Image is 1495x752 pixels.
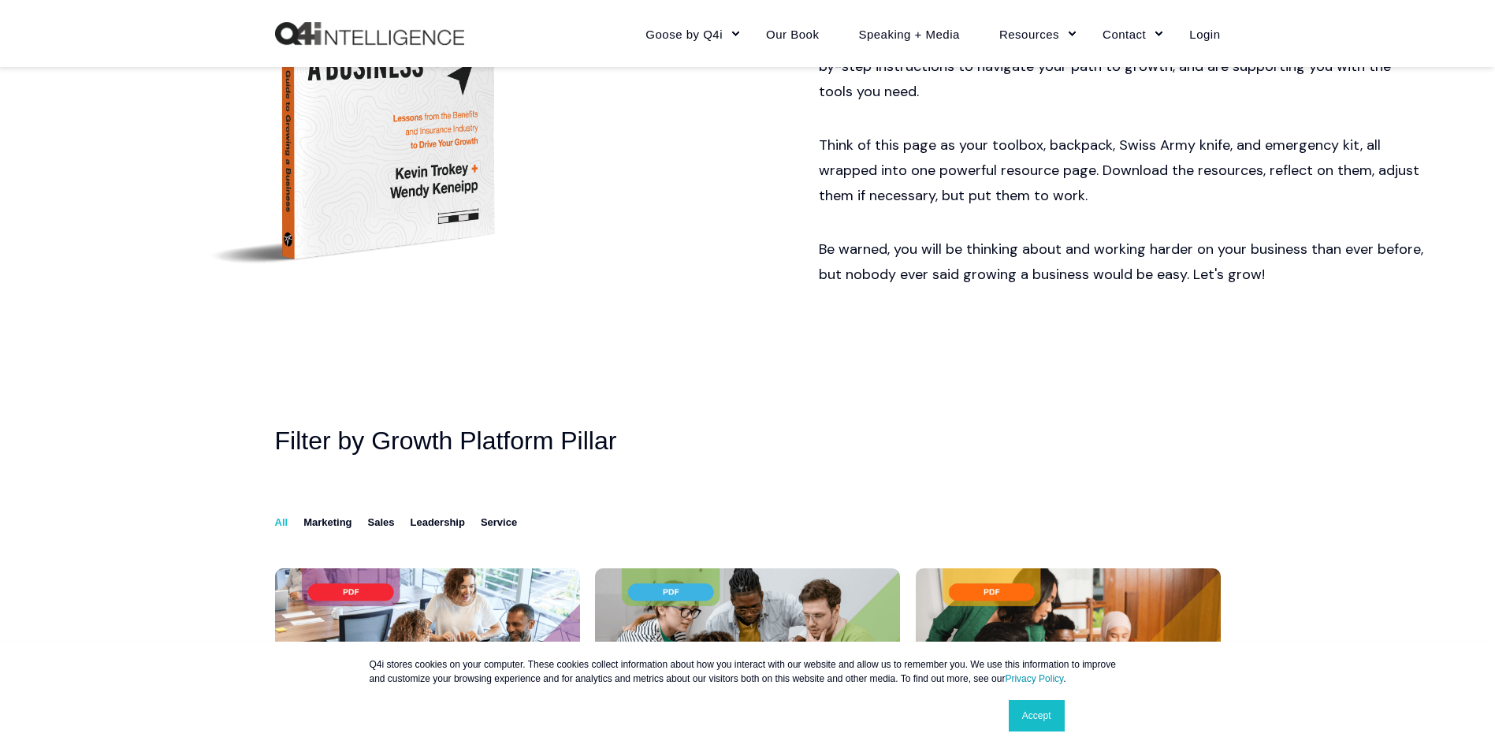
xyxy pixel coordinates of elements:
[819,236,1425,287] p: Be warned, you will be thinking about and working harder on your business than ever before, but n...
[368,512,395,533] div: Sales
[275,22,464,46] a: Back to Home
[1009,700,1065,732] a: Accept
[481,512,517,533] div: Service
[1005,673,1063,684] a: Privacy Policy
[411,512,465,533] div: Leadership
[275,22,464,46] img: Q4intelligence, LLC logo
[275,508,1221,537] ul: Filter
[819,132,1425,208] p: Think of this page as your toolbox, backpack, Swiss Army knife, and emergency kit, all wrapped in...
[275,512,288,533] div: All
[303,512,351,533] div: Marketing
[275,421,803,461] h3: Filter by Growth Platform Pillar
[370,657,1126,686] p: Q4i stores cookies on your computer. These cookies collect information about how you interact wit...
